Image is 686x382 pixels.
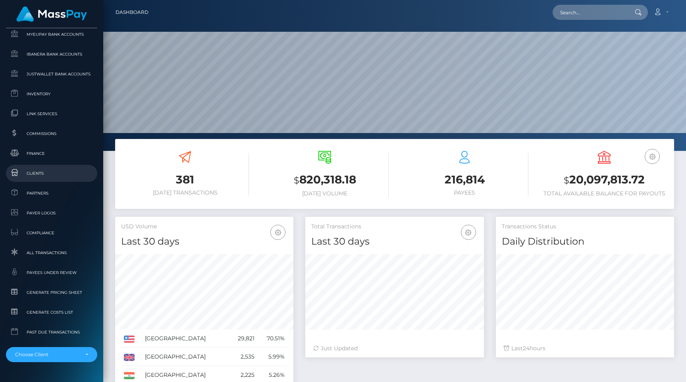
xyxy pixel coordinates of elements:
a: Inventory [6,85,97,102]
span: Compliance [9,228,94,237]
span: Inventory [9,89,94,98]
td: 70.51% [257,330,288,348]
span: Past Due Transactions [9,328,94,337]
span: Generate Pricing Sheet [9,288,94,297]
input: Search... [553,5,627,20]
a: Compliance [6,224,97,241]
h6: Total Available Balance for Payouts [540,190,668,197]
a: Payer Logos [6,205,97,222]
button: Choose Client [6,347,97,362]
a: Partners [6,185,97,202]
h4: Daily Distribution [502,235,668,249]
h3: 216,814 [401,172,528,187]
td: [GEOGRAPHIC_DATA] [142,348,228,366]
a: MyEUPay Bank Accounts [6,26,97,43]
span: Clients [9,169,94,178]
h4: Last 30 days [121,235,287,249]
a: Payees under Review [6,264,97,281]
h6: [DATE] Volume [261,190,389,197]
h6: [DATE] Transactions [121,189,249,196]
small: $ [294,175,299,186]
h4: Last 30 days [311,235,478,249]
h3: 820,318.18 [261,172,389,188]
a: Dashboard [116,4,148,21]
td: [GEOGRAPHIC_DATA] [142,330,228,348]
div: Just Updated [313,344,476,353]
img: IN.png [124,372,135,379]
h6: Payees [401,189,528,196]
span: JustWallet Bank Accounts [9,69,94,79]
span: Ibanera Bank Accounts [9,50,94,59]
a: Past Due Transactions [6,324,97,341]
a: Finance [6,145,97,162]
h5: Transactions Status [502,223,668,231]
a: Link Services [6,105,97,122]
a: Generate Pricing Sheet [6,284,97,301]
div: Last hours [504,344,666,353]
span: Generate Costs List [9,308,94,317]
a: Ibanera Bank Accounts [6,46,97,63]
a: Clients [6,165,97,182]
div: Choose Client [15,351,79,358]
img: GB.png [124,354,135,361]
h5: Total Transactions [311,223,478,231]
img: US.png [124,336,135,343]
a: Commissions [6,125,97,142]
td: 2,535 [228,348,257,366]
span: Payer Logos [9,208,94,218]
span: Payees under Review [9,268,94,277]
h3: 20,097,813.72 [540,172,668,188]
span: 24 [523,345,530,352]
a: Generate Costs List [6,304,97,321]
span: Finance [9,149,94,158]
a: JustWallet Bank Accounts [6,66,97,83]
a: All Transactions [6,244,97,261]
h5: USD Volume [121,223,287,231]
span: Link Services [9,109,94,118]
td: 29,821 [228,330,257,348]
img: MassPay Logo [16,6,87,22]
small: $ [564,175,569,186]
span: Partners [9,189,94,198]
td: 5.99% [257,348,288,366]
span: Commissions [9,129,94,138]
span: MyEUPay Bank Accounts [9,30,94,39]
h3: 381 [121,172,249,187]
span: All Transactions [9,248,94,257]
